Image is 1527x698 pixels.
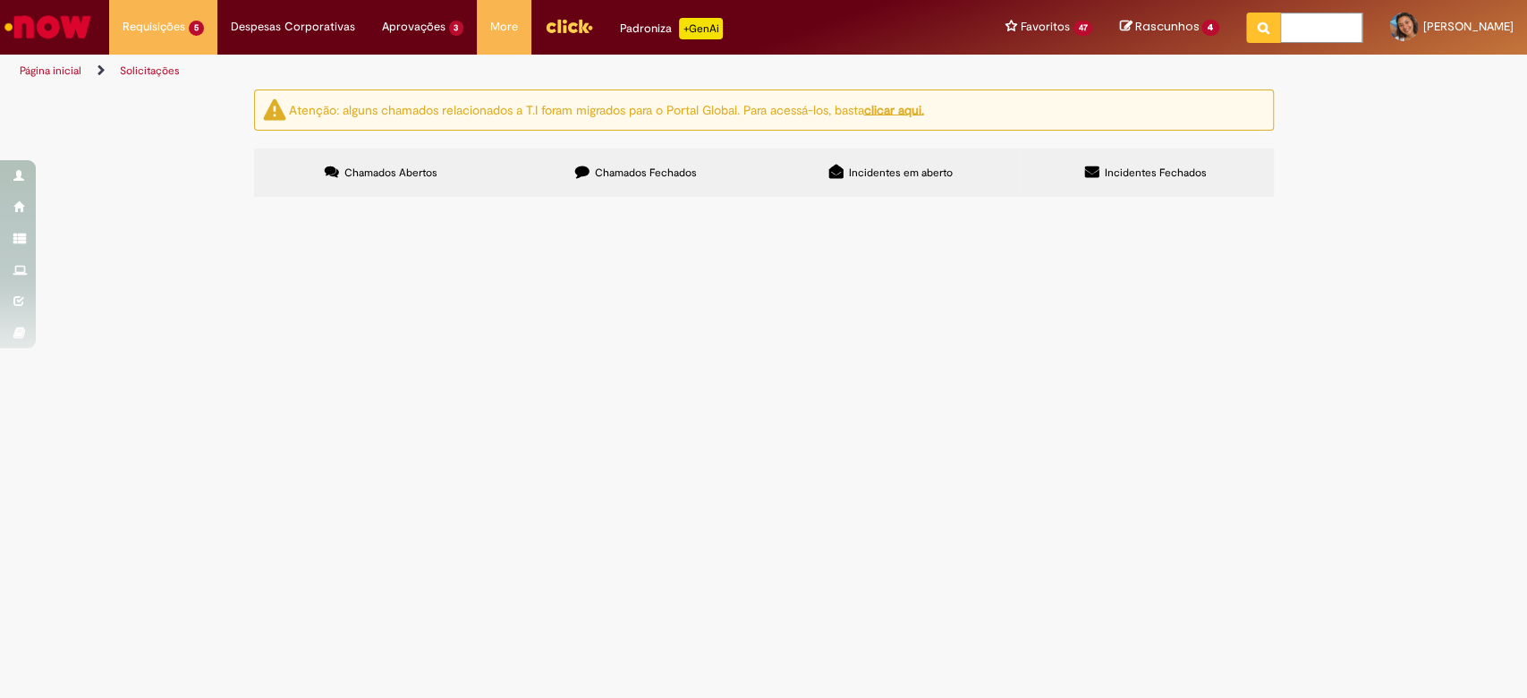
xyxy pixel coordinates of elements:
a: clicar aqui. [864,101,924,117]
p: +GenAi [679,18,723,39]
div: Padroniza [620,18,723,39]
span: 4 [1201,20,1219,36]
a: Página inicial [20,64,81,78]
a: Rascunhos [1119,19,1219,36]
span: Rascunhos [1134,18,1199,35]
span: [PERSON_NAME] [1423,19,1514,34]
span: Requisições [123,18,185,36]
span: 5 [189,21,204,36]
ul: Trilhas de página [13,55,1005,88]
span: Chamados Abertos [344,166,437,180]
span: 3 [449,21,464,36]
span: Favoritos [1021,18,1070,36]
span: More [490,18,518,36]
span: Chamados Fechados [595,166,697,180]
img: click_logo_yellow_360x200.png [545,13,593,39]
span: Despesas Corporativas [231,18,355,36]
button: Pesquisar [1246,13,1281,43]
span: 47 [1073,21,1093,36]
a: Solicitações [120,64,180,78]
span: Aprovações [382,18,445,36]
ng-bind-html: Atenção: alguns chamados relacionados a T.I foram migrados para o Portal Global. Para acessá-los,... [289,101,924,117]
img: ServiceNow [2,9,94,45]
span: Incidentes em aberto [849,166,953,180]
span: Incidentes Fechados [1105,166,1207,180]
